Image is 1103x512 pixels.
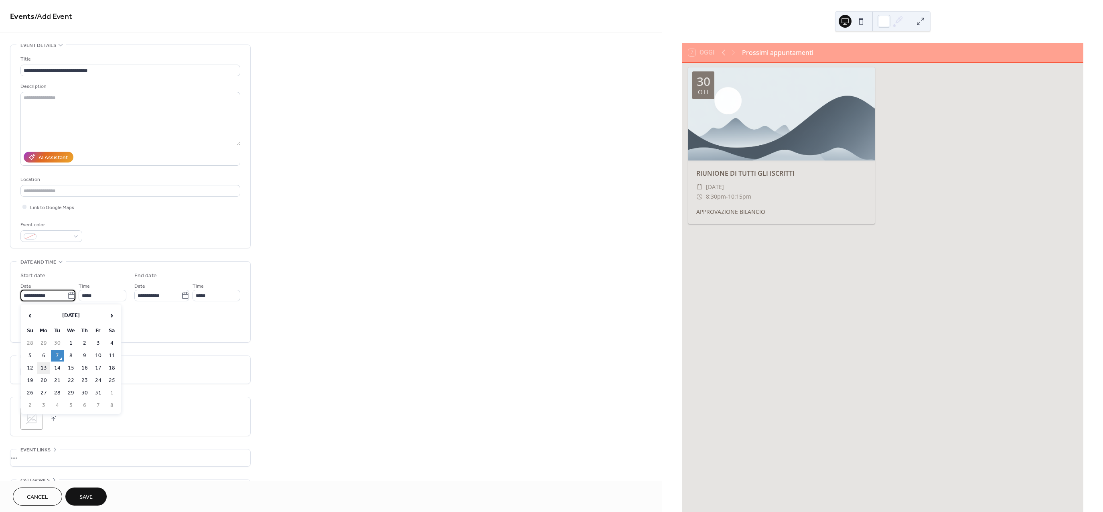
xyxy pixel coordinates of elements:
td: 23 [78,375,91,386]
td: 4 [51,400,64,411]
td: 3 [92,337,105,349]
td: 21 [51,375,64,386]
div: Location [20,175,239,184]
td: 11 [105,350,118,362]
td: 18 [105,362,118,374]
div: Prossimi appuntamenti [742,48,813,57]
div: APPROVAZIONE BILANCIO [688,207,875,216]
td: 9 [78,350,91,362]
td: 29 [37,337,50,349]
td: 4 [105,337,118,349]
div: Description [20,82,239,91]
td: 2 [78,337,91,349]
td: 28 [24,337,36,349]
a: Events [10,9,34,24]
div: RIUNIONE DI TUTTI GLI ISCRITTI [688,169,875,178]
span: Event links [20,446,51,454]
td: 1 [65,337,77,349]
td: 7 [51,350,64,362]
span: Time [79,282,90,291]
td: 8 [105,400,118,411]
div: ott [698,89,709,95]
td: 22 [65,375,77,386]
span: › [106,307,118,323]
div: Start date [20,272,45,280]
span: ‹ [24,307,36,323]
div: 30 [697,75,710,87]
td: 20 [37,375,50,386]
span: Cancel [27,493,48,502]
td: 5 [24,350,36,362]
td: 13 [37,362,50,374]
div: ​ [696,192,703,201]
td: 12 [24,362,36,374]
td: 31 [92,387,105,399]
span: Link to Google Maps [30,203,74,212]
div: ••• [10,449,250,466]
td: 2 [24,400,36,411]
td: 6 [37,350,50,362]
span: Date [134,282,145,291]
td: 24 [92,375,105,386]
td: 27 [37,387,50,399]
td: 1 [105,387,118,399]
td: 28 [51,387,64,399]
th: We [65,325,77,337]
div: End date [134,272,157,280]
span: 10:15pm [728,192,751,201]
th: Sa [105,325,118,337]
span: Categories [20,476,50,485]
td: 10 [92,350,105,362]
td: 6 [78,400,91,411]
th: Tu [51,325,64,337]
td: 3 [37,400,50,411]
span: Event details [20,41,56,50]
span: Time [193,282,204,291]
button: Save [65,488,107,506]
span: 8:30pm [706,192,726,201]
div: ; [20,407,43,430]
td: 30 [78,387,91,399]
th: Fr [92,325,105,337]
div: Title [20,55,239,63]
td: 16 [78,362,91,374]
td: 25 [105,375,118,386]
div: Event color [20,221,81,229]
td: 7 [92,400,105,411]
span: Date and time [20,258,56,266]
td: 5 [65,400,77,411]
div: ​ [696,182,703,192]
button: AI Assistant [24,152,73,163]
td: 29 [65,387,77,399]
button: Cancel [13,488,62,506]
th: Mo [37,325,50,337]
th: Su [24,325,36,337]
th: Th [78,325,91,337]
span: [DATE] [706,182,724,192]
td: 15 [65,362,77,374]
td: 30 [51,337,64,349]
td: 17 [92,362,105,374]
span: - [726,192,728,201]
td: 26 [24,387,36,399]
td: 8 [65,350,77,362]
td: 14 [51,362,64,374]
div: ••• [10,480,250,497]
th: [DATE] [37,307,105,324]
span: Save [79,493,93,502]
td: 19 [24,375,36,386]
div: AI Assistant [39,154,68,162]
span: Date [20,282,31,291]
span: / Add Event [34,9,72,24]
